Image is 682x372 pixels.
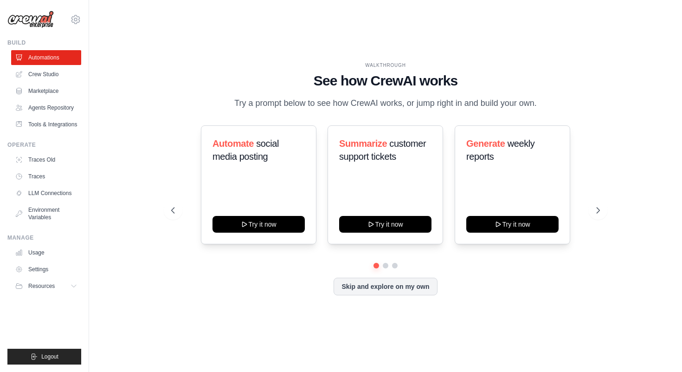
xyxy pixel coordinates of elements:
button: Try it now [339,216,431,233]
span: social media posting [212,138,279,162]
span: Logout [41,353,58,360]
div: Widget de chat [636,327,682,372]
button: Try it now [466,216,559,233]
div: WALKTHROUGH [171,62,599,69]
div: Manage [7,234,81,241]
a: Traces [11,169,81,184]
span: Generate [466,138,505,149]
a: Automations [11,50,81,65]
p: Try a prompt below to see how CrewAI works, or jump right in and build your own. [230,97,541,110]
h1: See how CrewAI works [171,72,599,89]
button: Logout [7,349,81,365]
a: Usage [11,245,81,260]
a: Tools & Integrations [11,117,81,132]
button: Resources [11,279,81,294]
button: Skip and explore on my own [334,278,437,295]
button: Try it now [212,216,305,233]
span: Summarize [339,138,387,149]
a: Crew Studio [11,67,81,82]
div: Build [7,39,81,46]
a: Settings [11,262,81,277]
span: Resources [28,282,55,290]
a: Environment Variables [11,202,81,225]
iframe: Chat Widget [636,327,682,372]
div: Operate [7,141,81,149]
span: Automate [212,138,254,149]
img: Logo [7,11,54,28]
a: LLM Connections [11,186,81,201]
a: Agents Repository [11,100,81,115]
a: Traces Old [11,152,81,167]
a: Marketplace [11,84,81,98]
span: customer support tickets [339,138,426,162]
span: weekly reports [466,138,534,162]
